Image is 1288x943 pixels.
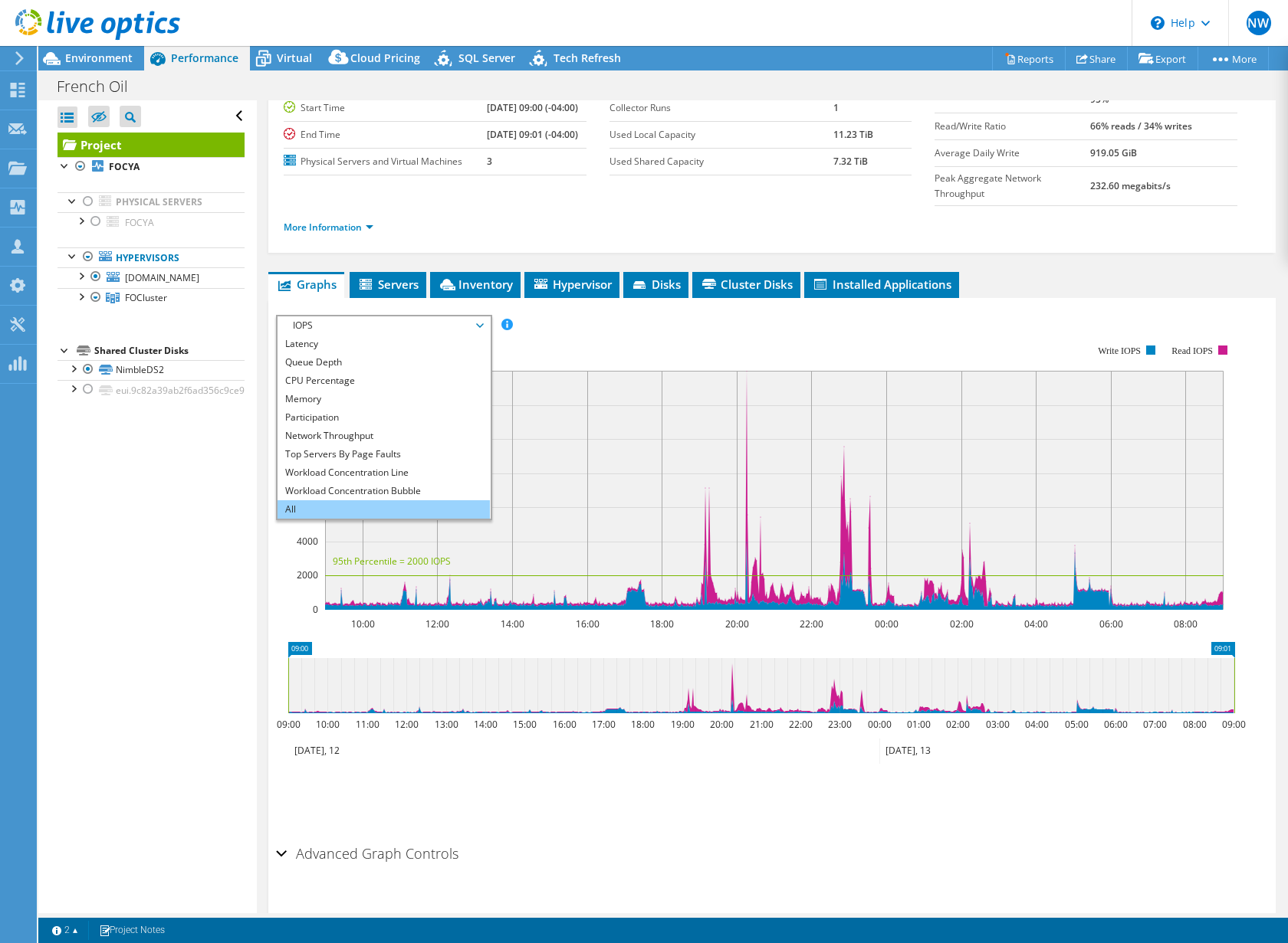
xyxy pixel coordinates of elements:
[41,921,89,940] a: 2
[58,212,245,232] a: FOCYA
[1127,47,1198,70] a: Export
[1065,47,1128,70] a: Share
[631,277,681,292] span: Disks
[800,617,823,630] text: 22:00
[276,277,337,292] span: Graphs
[284,221,373,234] a: More Information
[125,271,199,284] span: [DOMAIN_NAME]
[284,100,487,116] label: Start Time
[438,277,513,292] span: Inventory
[828,718,852,731] text: 23:00
[278,463,490,482] li: Workload Concentration Line
[725,617,749,630] text: 20:00
[109,160,140,173] b: FOCYA
[94,342,245,360] div: Shared Cluster Disks
[458,51,515,65] span: SQL Server
[50,78,152,95] h1: French Oil
[1151,16,1165,30] svg: \n
[650,617,674,630] text: 18:00
[992,47,1066,70] a: Reports
[277,718,301,731] text: 09:00
[576,617,600,630] text: 16:00
[88,921,176,940] a: Project Notes
[357,277,419,292] span: Servers
[1104,718,1128,731] text: 06:00
[1024,617,1048,630] text: 04:00
[631,718,655,731] text: 18:00
[333,555,451,568] text: 95th Percentile = 2000 IOPS
[58,288,245,308] a: FOCluster
[426,617,449,630] text: 12:00
[1143,718,1167,731] text: 07:00
[986,718,1010,731] text: 03:00
[435,718,458,731] text: 13:00
[297,535,318,548] text: 4000
[592,718,616,731] text: 17:00
[609,154,833,169] label: Used Shared Capacity
[875,617,899,630] text: 00:00
[935,146,1090,161] label: Average Daily Write
[1247,11,1271,35] span: NW
[812,277,951,292] span: Installed Applications
[501,617,524,630] text: 14:00
[278,335,490,353] li: Latency
[1172,345,1214,356] text: Read IOPS
[487,155,492,168] b: 3
[278,408,490,427] li: Participation
[284,154,487,169] label: Physical Servers and Virtual Machines
[58,192,245,212] a: Physical Servers
[65,51,133,65] span: Environment
[277,51,312,65] span: Virtual
[278,445,490,463] li: Top Servers By Page Faults
[671,718,695,731] text: 19:00
[58,360,245,380] a: NimbleDS2
[487,128,578,141] b: [DATE] 09:01 (-04:00)
[58,267,245,287] a: [DOMAIN_NAME]
[474,718,498,731] text: 14:00
[284,127,487,142] label: End Time
[171,51,238,65] span: Performance
[278,353,490,372] li: Queue Depth
[487,101,578,114] b: [DATE] 09:00 (-04:00)
[125,291,167,304] span: FOCluster
[1090,146,1137,159] b: 919.05 GiB
[313,603,318,616] text: 0
[1065,718,1089,731] text: 05:00
[868,718,892,731] text: 00:00
[278,390,490,408] li: Memory
[1025,718,1049,731] text: 04:00
[833,101,839,114] b: 1
[950,617,974,630] text: 02:00
[1090,74,1222,106] b: [GEOGRAPHIC_DATA], 2000 at 95%
[395,718,419,731] text: 12:00
[946,718,970,731] text: 02:00
[351,617,375,630] text: 10:00
[278,372,490,390] li: CPU Percentage
[316,718,340,731] text: 10:00
[278,482,490,500] li: Workload Concentration Bubble
[58,157,245,177] a: FOCYA
[935,119,1090,134] label: Read/Write Ratio
[1174,617,1198,630] text: 08:00
[833,155,868,168] b: 7.32 TiB
[125,216,154,229] span: FOCYA
[907,718,931,731] text: 01:00
[833,128,873,141] b: 11.23 TiB
[58,133,245,157] a: Project
[285,316,482,335] span: IOPS
[1198,47,1269,70] a: More
[1090,120,1192,133] b: 66% reads / 34% writes
[789,718,813,731] text: 22:00
[1098,345,1141,356] text: Write IOPS
[935,171,1090,201] label: Peak Aggregate Network Throughput
[750,718,774,731] text: 21:00
[297,568,318,581] text: 2000
[350,51,420,65] span: Cloud Pricing
[532,277,612,292] span: Hypervisor
[553,718,577,731] text: 16:00
[1099,617,1123,630] text: 06:00
[513,718,537,731] text: 15:00
[609,127,833,142] label: Used Local Capacity
[1183,718,1207,731] text: 08:00
[1222,718,1246,731] text: 09:00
